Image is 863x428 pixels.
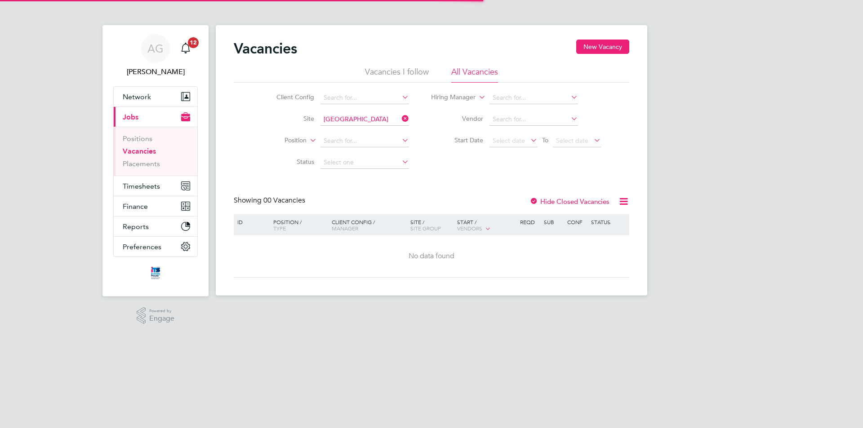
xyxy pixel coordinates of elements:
[262,158,314,166] label: Status
[149,307,174,315] span: Powered by
[320,92,409,104] input: Search for...
[431,136,483,144] label: Start Date
[113,34,198,77] a: AG[PERSON_NAME]
[123,243,161,251] span: Preferences
[263,196,305,205] span: 00 Vacancies
[267,214,329,236] div: Position /
[123,113,138,121] span: Jobs
[123,182,160,190] span: Timesheets
[273,225,286,232] span: Type
[235,252,628,261] div: No data found
[123,159,160,168] a: Placements
[576,40,629,54] button: New Vacancy
[113,66,198,77] span: Andy Graham
[518,214,541,229] div: Reqd
[493,137,525,145] span: Select date
[457,225,482,232] span: Vendors
[123,93,151,101] span: Network
[489,113,578,126] input: Search for...
[123,202,148,211] span: Finance
[589,214,628,229] div: Status
[431,115,483,123] label: Vendor
[114,127,197,176] div: Jobs
[556,137,588,145] span: Select date
[149,315,174,322] span: Engage
[234,40,297,57] h2: Vacancies
[114,176,197,196] button: Timesheets
[332,225,358,232] span: Manager
[123,134,152,143] a: Positions
[424,93,476,102] label: Hiring Manager
[113,266,198,280] a: Go to home page
[489,92,578,104] input: Search for...
[408,214,455,236] div: Site /
[114,87,197,106] button: Network
[147,43,164,54] span: AG
[114,196,197,216] button: Finance
[539,134,551,146] span: To
[114,237,197,256] button: Preferences
[234,196,307,205] div: Showing
[177,34,195,63] a: 12
[565,214,588,229] div: Conf
[262,115,314,123] label: Site
[455,214,518,237] div: Start /
[542,214,565,229] div: Sub
[320,135,409,147] input: Search for...
[320,156,409,169] input: Select one
[149,266,162,280] img: itsconstruction-logo-retina.png
[410,225,441,232] span: Site Group
[262,93,314,101] label: Client Config
[529,197,609,206] label: Hide Closed Vacancies
[235,214,267,229] div: ID
[320,113,409,126] input: Search for...
[137,307,175,324] a: Powered byEngage
[123,147,156,155] a: Vacancies
[188,37,199,48] span: 12
[123,222,149,231] span: Reports
[255,136,307,145] label: Position
[451,66,498,83] li: All Vacancies
[329,214,408,236] div: Client Config /
[114,107,197,127] button: Jobs
[114,216,197,236] button: Reports
[102,25,209,296] nav: Main navigation
[365,66,429,83] li: Vacancies I follow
